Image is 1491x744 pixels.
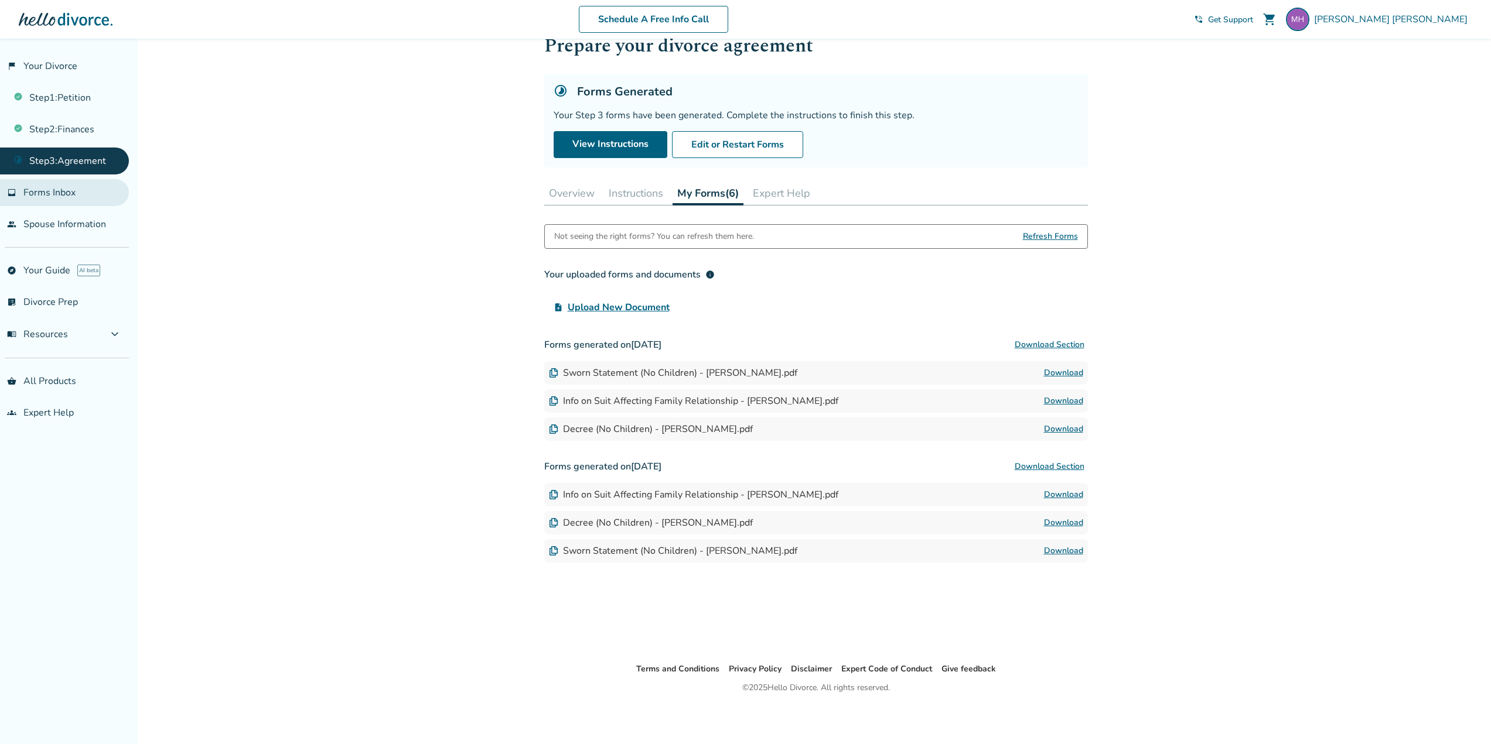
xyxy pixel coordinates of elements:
iframe: Chat Widget [1432,688,1491,744]
button: Download Section [1011,455,1088,478]
a: Terms and Conditions [636,663,719,674]
img: Document [549,490,558,499]
span: inbox [7,188,16,197]
span: people [7,220,16,229]
span: [PERSON_NAME] [PERSON_NAME] [1314,13,1472,26]
div: Info on Suit Affecting Family Relationship - [PERSON_NAME].pdf [549,395,838,407]
div: Not seeing the right forms? You can refresh them here. [554,225,754,248]
img: mherrick32@gmail.com [1286,8,1309,31]
img: Document [549,368,558,378]
img: Document [549,424,558,434]
span: upload_file [554,303,563,312]
span: shopping_cart [1263,12,1277,26]
div: Decree (No Children) - [PERSON_NAME].pdf [549,516,753,529]
a: Download [1044,394,1083,408]
span: Forms Inbox [23,186,76,199]
span: shopping_basket [7,376,16,386]
span: list_alt_check [7,297,16,307]
span: Refresh Forms [1023,225,1078,248]
a: Download [1044,366,1083,380]
button: Instructions [604,181,668,205]
span: flag_2 [7,61,16,71]
span: explore [7,266,16,275]
h5: Forms Generated [577,84,673,100]
span: groups [7,408,16,417]
span: menu_book [7,330,16,339]
li: Give feedback [941,662,996,676]
a: View Instructions [554,131,667,158]
a: Schedule A Free Info Call [579,6,728,33]
a: Expert Code of Conduct [841,663,932,674]
a: Privacy Policy [729,663,782,674]
div: Decree (No Children) - [PERSON_NAME].pdf [549,423,753,436]
span: phone_in_talk [1194,15,1203,24]
span: Resources [7,328,68,341]
div: Sworn Statement (No Children) - [PERSON_NAME].pdf [549,366,797,379]
li: Disclaimer [791,662,832,676]
h3: Forms generated on [DATE] [544,333,1088,356]
img: Document [549,546,558,556]
button: Expert Help [748,181,815,205]
div: Info on Suit Affecting Family Relationship - [PERSON_NAME].pdf [549,488,838,501]
button: My Forms(6) [673,181,743,205]
img: Document [549,396,558,406]
button: Edit or Restart Forms [672,131,803,158]
button: Download Section [1011,333,1088,356]
span: Get Support [1208,14,1253,25]
span: info [705,270,715,279]
div: Your Step 3 forms have been generated. Complete the instructions to finish this step. [554,109,1079,122]
a: Download [1044,488,1083,502]
img: Document [549,518,558,527]
h1: Prepare your divorce agreement [544,32,1088,60]
h3: Forms generated on [DATE] [544,455,1088,478]
a: Download [1044,516,1083,530]
div: Your uploaded forms and documents [544,268,715,282]
a: Download [1044,544,1083,558]
a: Download [1044,422,1083,436]
button: Overview [544,181,599,205]
span: AI beta [77,265,100,276]
div: © 2025 Hello Divorce. All rights reserved. [742,681,890,695]
div: Sworn Statement (No Children) - [PERSON_NAME].pdf [549,544,797,557]
span: expand_more [108,327,122,341]
a: phone_in_talkGet Support [1194,14,1253,25]
span: Upload New Document [568,300,670,314]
